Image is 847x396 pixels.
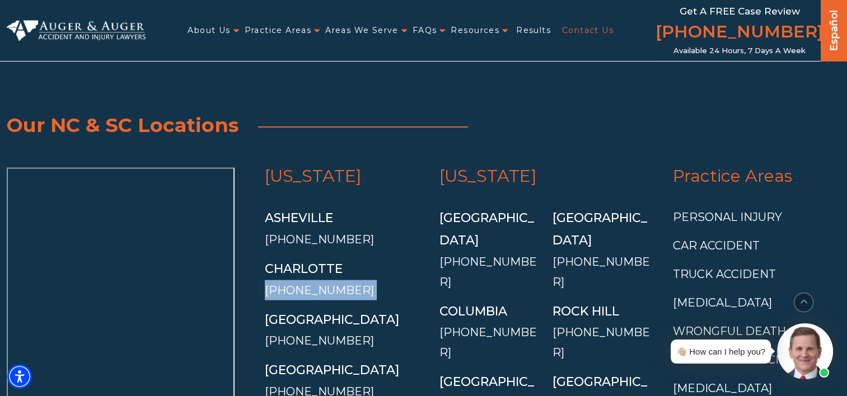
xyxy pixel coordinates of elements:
a: [PHONE_NUMBER] [439,255,537,289]
a: Truck Accident [673,267,776,281]
a: Practice Areas [673,166,792,186]
a: Practice Areas [245,19,312,42]
div: Accessibility Menu [7,364,32,389]
a: Car Accident [673,239,760,252]
div: 👋🏼 How can I help you? [676,344,765,359]
a: FAQs [413,19,437,42]
a: [GEOGRAPHIC_DATA] [265,312,399,327]
a: Columbia [439,304,507,319]
a: [PHONE_NUMBER] [656,20,823,46]
img: Intaker widget Avatar [777,323,833,379]
a: [MEDICAL_DATA] [673,296,772,309]
a: [PHONE_NUMBER] [439,326,537,359]
span: Available 24 Hours, 7 Days a Week [673,46,806,55]
span: Our NC & SC Locations [7,113,238,137]
a: [GEOGRAPHIC_DATA] [553,210,647,248]
a: Results [516,19,551,42]
a: [PHONE_NUMBER] [265,334,374,347]
a: Contact Us [562,19,614,42]
a: [PHONE_NUMBER] [265,233,374,246]
a: Rock Hill [553,304,619,319]
span: Get a FREE Case Review [680,6,800,17]
a: [PHONE_NUMBER] [553,326,650,359]
a: [PHONE_NUMBER] [265,284,374,297]
a: [PHONE_NUMBER] [553,255,650,289]
img: Auger & Auger Accident and Injury Lawyers Logo [7,20,146,41]
button: scroll to up [794,293,813,312]
a: Areas We Serve [325,19,399,42]
a: [US_STATE] [265,166,362,186]
a: [GEOGRAPHIC_DATA] [265,362,399,378]
a: About Us [188,19,230,42]
a: Charlotte [265,261,343,276]
a: [MEDICAL_DATA] [673,381,772,395]
a: [GEOGRAPHIC_DATA] [439,210,534,248]
a: Resources [451,19,499,42]
a: Personal Injury [673,210,782,224]
a: [US_STATE] [439,166,536,186]
a: Asheville [265,210,333,225]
